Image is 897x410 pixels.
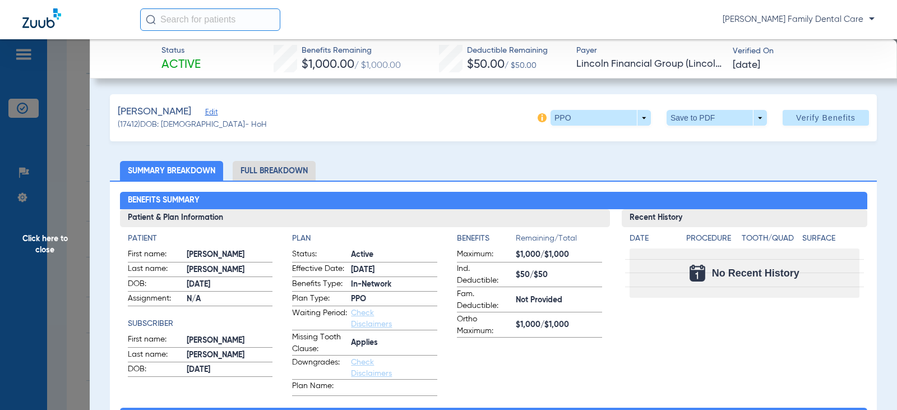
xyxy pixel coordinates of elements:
span: / $1,000.00 [354,61,401,70]
button: Verify Benefits [783,110,869,126]
span: [DATE] [187,279,273,291]
span: Verify Benefits [796,113,856,122]
span: Verified On [733,45,879,57]
span: Status [161,45,201,57]
span: Ind. Deductible: [457,263,512,287]
span: [DATE] [351,264,437,276]
h4: Tooth/Quad [742,233,798,245]
span: Active [351,249,437,261]
span: Plan Name: [292,380,347,395]
app-breakdown-title: Benefits [457,233,516,248]
app-breakdown-title: Date [630,233,677,248]
h4: Benefits [457,233,516,245]
span: $1,000/$1,000 [516,319,602,331]
app-breakdown-title: Tooth/Quad [742,233,798,248]
span: $50.00 [467,59,505,71]
span: / $50.00 [505,62,537,70]
span: Plan Type: [292,293,347,306]
span: [PERSON_NAME] [187,249,273,261]
span: DOB: [128,278,183,292]
h4: Subscriber [128,318,273,330]
img: info-icon [538,113,547,122]
span: First name: [128,248,183,262]
span: Ortho Maximum: [457,314,512,337]
span: Missing Tooth Clause: [292,331,347,355]
span: (17412) DOB: [DEMOGRAPHIC_DATA] - HoH [118,119,267,131]
button: Save to PDF [667,110,767,126]
span: Downgrades: [292,357,347,379]
span: First name: [128,334,183,347]
span: PPO [351,293,437,305]
input: Search for patients [140,8,280,31]
img: Calendar [690,265,705,282]
h3: Patient & Plan Information [120,209,611,227]
span: Edit [205,108,215,119]
h3: Recent History [622,209,867,227]
span: Last name: [128,349,183,362]
span: Payer [576,45,723,57]
span: Last name: [128,263,183,277]
li: Full Breakdown [233,161,316,181]
span: DOB: [128,363,183,377]
span: [PERSON_NAME] Family Dental Care [723,14,875,25]
span: Applies [351,337,437,349]
span: Active [161,57,201,73]
app-breakdown-title: Procedure [686,233,737,248]
h4: Procedure [686,233,737,245]
button: PPO [551,110,651,126]
span: No Recent History [712,268,799,279]
span: $50/$50 [516,269,602,281]
h4: Patient [128,233,273,245]
span: [DATE] [187,364,273,376]
span: $1,000/$1,000 [516,249,602,261]
h4: Surface [802,233,859,245]
span: Fam. Deductible: [457,288,512,312]
span: [PERSON_NAME] [187,349,273,361]
app-breakdown-title: Surface [802,233,859,248]
h2: Benefits Summary [120,192,867,210]
a: Check Disclaimers [351,309,392,328]
h4: Date [630,233,677,245]
span: Assignment: [128,293,183,306]
span: Benefits Remaining [302,45,401,57]
span: Status: [292,248,347,262]
h4: Plan [292,233,437,245]
img: Zuub Logo [22,8,61,28]
span: Effective Date: [292,263,347,277]
span: Deductible Remaining [467,45,548,57]
span: Not Provided [516,294,602,306]
a: Check Disclaimers [351,358,392,377]
img: Search Icon [146,15,156,25]
span: Benefits Type: [292,278,347,292]
span: Maximum: [457,248,512,262]
span: Remaining/Total [516,233,602,248]
span: [DATE] [733,58,760,72]
span: $1,000.00 [302,59,354,71]
span: [PERSON_NAME] [118,105,191,119]
li: Summary Breakdown [120,161,223,181]
span: Waiting Period: [292,307,347,330]
span: Lincoln Financial Group (Lincoln National Life) [576,57,723,71]
span: In-Network [351,279,437,291]
span: [PERSON_NAME] [187,335,273,347]
span: N/A [187,293,273,305]
span: [PERSON_NAME] [187,264,273,276]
